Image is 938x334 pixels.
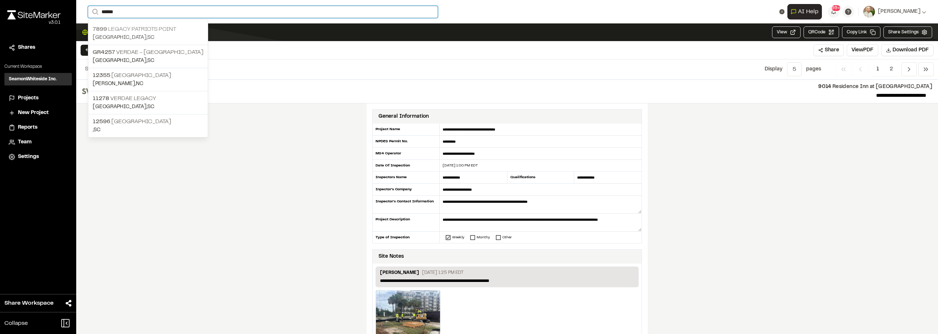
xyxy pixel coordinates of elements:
a: Settings [9,153,67,161]
div: Inpector's Company [372,184,440,196]
div: Inspectors Name [372,172,440,184]
a: Projects [9,94,67,102]
div: Open AI Assistant [787,4,825,19]
div: Qualifications [507,172,575,184]
div: Project Name [372,124,440,136]
img: User [863,6,875,18]
img: rebrand.png [7,10,60,19]
p: Residence Inn at [GEOGRAPHIC_DATA] [162,83,932,91]
span: 2 [884,62,898,76]
a: 12596 [GEOGRAPHIC_DATA],SC [88,114,208,137]
span: 7899 [93,27,107,32]
span: Download PDF [893,46,929,54]
button: 99+ [828,6,839,18]
button: ← Back [81,45,107,56]
div: Oh geez...please don't... [7,19,60,26]
p: to of pages [85,65,147,73]
a: 12355 [GEOGRAPHIC_DATA][PERSON_NAME],NC [88,68,208,91]
button: Download PDF [881,44,934,56]
button: Share [813,44,844,56]
p: Verdae - [GEOGRAPHIC_DATA] [93,48,203,57]
span: 1 [871,62,885,76]
button: Clear text [779,9,784,14]
a: 11278 Verdae Legacy[GEOGRAPHIC_DATA],SC [88,91,208,114]
span: 9014 [818,85,831,89]
span: Reports [18,124,37,132]
p: [GEOGRAPHIC_DATA] [93,71,203,80]
button: [PERSON_NAME] [863,6,926,18]
p: Verdae Legacy [93,94,203,103]
div: Site Notes [378,253,404,261]
div: Date Of Inspection [372,160,440,172]
span: Showing of [85,67,112,71]
span: [PERSON_NAME] [878,8,920,16]
button: 5 [787,62,802,76]
div: MS4 Operator [372,148,440,160]
span: Settings [18,153,39,161]
div: Other [502,235,512,240]
p: , SC [93,126,203,134]
span: AI Help [798,7,819,16]
button: Open AI Assistant [787,4,822,19]
p: [GEOGRAPHIC_DATA] , SC [93,57,203,65]
a: New Project [9,109,67,117]
p: [PERSON_NAME] [380,269,419,278]
h3: SeamonWhiteside Inc. [9,76,57,82]
span: Projects [18,94,38,102]
span: 11278 [93,96,109,101]
p: Display [765,65,783,73]
span: 12355 [93,73,110,78]
a: Reports [9,124,67,132]
button: QRCode [804,26,839,38]
div: [DATE] 1:00 PM EDT [440,163,642,168]
a: Team [9,138,67,146]
p: page s [806,65,821,73]
span: GR4257 [93,50,115,55]
span: 12596 [93,119,110,124]
nav: Navigation [836,62,934,76]
button: Share Settings [883,26,932,38]
div: NPDES Permit No. [372,136,440,148]
button: Copy Link [842,26,880,38]
div: General Information [378,113,429,121]
span: 99+ [832,5,840,11]
div: Weekly [452,235,464,240]
a: Shares [9,44,67,52]
a: GR4257 Verdae - [GEOGRAPHIC_DATA][GEOGRAPHIC_DATA],SC [88,45,208,68]
p: [DATE] 1:25 PM EDT [422,269,464,276]
div: Project Description [372,214,440,232]
span: Share Workspace [4,299,53,308]
span: Shares [18,44,35,52]
div: Inspector's Contact Information [372,196,440,214]
p: Legacy Patriots Point [93,25,203,34]
button: ViewPDF [847,44,878,56]
p: [GEOGRAPHIC_DATA] , SC [93,103,203,111]
p: [PERSON_NAME] , NC [93,80,203,88]
a: 7899 Legacy Patriots Point[GEOGRAPHIC_DATA],SC [88,22,208,45]
img: file [82,88,156,94]
span: Collapse [4,319,28,328]
div: Monthy [477,235,490,240]
button: Search [88,6,101,18]
span: New Project [18,109,49,117]
p: [GEOGRAPHIC_DATA] [93,117,203,126]
button: View [772,26,801,38]
div: Type of Inspection [372,232,440,243]
span: Team [18,138,32,146]
p: Current Workspace [4,63,72,70]
p: [GEOGRAPHIC_DATA] , SC [93,34,203,42]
